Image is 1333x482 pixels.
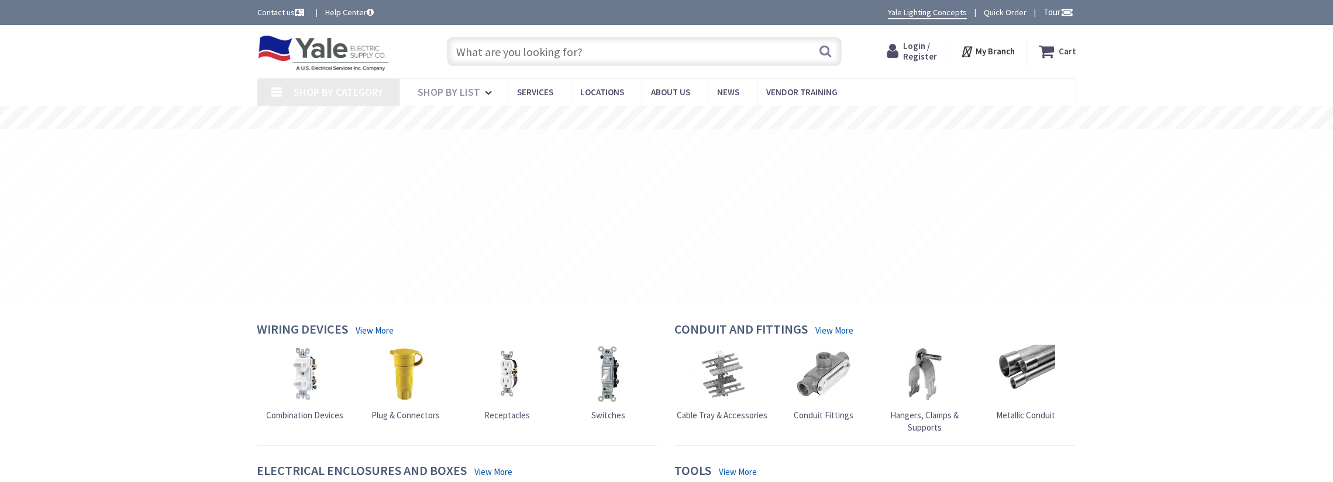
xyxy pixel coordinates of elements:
[257,463,467,480] h4: Electrical Enclosures and Boxes
[996,410,1055,421] span: Metallic Conduit
[677,410,767,421] span: Cable Tray & Accessories
[815,324,853,337] a: View More
[960,41,1015,62] div: My Branch
[693,345,752,403] img: Cable Tray & Accessories
[984,6,1027,18] a: Quick Order
[1039,41,1076,62] a: Cart
[895,345,954,403] img: Hangers, Clamps & Supports
[257,322,348,339] h4: Wiring Devices
[579,345,638,403] img: Switches
[478,345,536,421] a: Receptacles Receptacles
[275,345,334,403] img: Combination Devices
[794,345,853,421] a: Conduit Fittings Conduit Fittings
[674,322,808,339] h4: Conduit and Fittings
[478,345,536,403] img: Receptacles
[1043,6,1073,18] span: Tour
[474,466,512,478] a: View More
[890,410,959,433] span: Hangers, Clamps & Supports
[887,41,937,62] a: Login / Register
[1059,41,1076,62] strong: Cart
[674,463,711,480] h4: Tools
[579,345,638,421] a: Switches Switches
[484,410,530,421] span: Receptacles
[356,324,394,337] a: View More
[447,37,842,66] input: What are you looking for?
[888,6,967,19] a: Yale Lighting Concepts
[257,35,390,71] img: Yale Electric Supply Co.
[766,86,838,98] span: Vendor Training
[418,85,480,99] span: Shop By List
[719,466,757,478] a: View More
[651,86,690,98] span: About Us
[717,86,739,98] span: News
[794,345,853,403] img: Conduit Fittings
[371,410,440,421] span: Plug & Connectors
[591,410,625,421] span: Switches
[371,345,440,421] a: Plug & Connectors Plug & Connectors
[903,40,937,62] span: Login / Register
[580,86,624,98] span: Locations
[377,345,435,403] img: Plug & Connectors
[517,86,553,98] span: Services
[976,46,1015,57] strong: My Branch
[996,345,1055,421] a: Metallic Conduit Metallic Conduit
[257,6,306,18] a: Contact us
[997,345,1055,403] img: Metallic Conduit
[877,345,973,434] a: Hangers, Clamps & Supports Hangers, Clamps & Supports
[677,345,767,421] a: Cable Tray & Accessories Cable Tray & Accessories
[266,410,343,421] span: Combination Devices
[294,85,383,99] span: Shop By Category
[794,410,853,421] span: Conduit Fittings
[325,6,374,18] a: Help Center
[266,345,343,421] a: Combination Devices Combination Devices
